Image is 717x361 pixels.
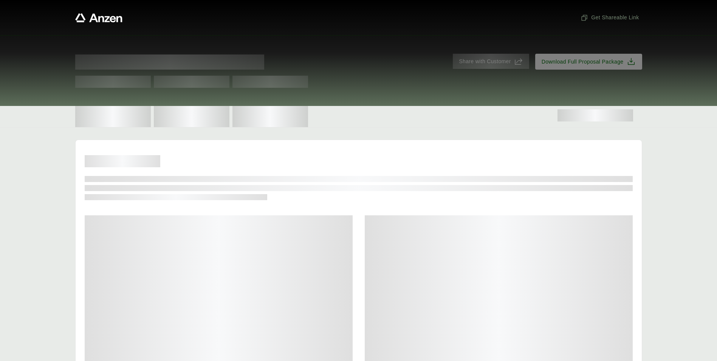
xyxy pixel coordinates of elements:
button: Get Shareable Link [578,11,642,25]
span: Test [154,76,229,88]
span: Proposal for [75,54,264,70]
a: Anzen website [75,13,122,22]
span: Share with Customer [459,58,511,65]
span: Get Shareable Link [581,14,639,22]
span: Test [232,76,308,88]
span: Test [75,76,151,88]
